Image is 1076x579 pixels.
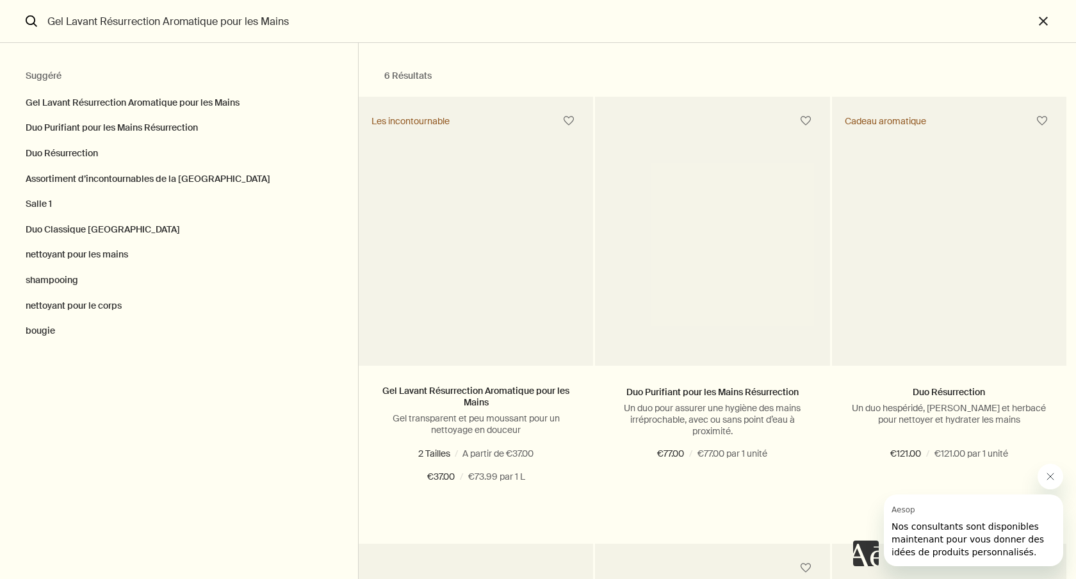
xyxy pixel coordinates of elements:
[371,115,450,127] div: Les incontournable
[514,448,553,459] span: 500 mL
[468,469,525,485] span: €73.99 par 1 L
[614,402,810,437] p: Un duo pour assurer une hygiène des mains irréprochable, avec ou sans point d’eau à proximité.
[926,446,929,462] span: /
[657,446,684,462] span: €77.00
[26,69,332,84] h2: Suggéré
[1031,110,1054,133] button: Placer sur l'étagère
[460,469,463,485] span: /
[851,402,1047,425] p: Un duo hespéridé, [PERSON_NAME] et herbacé pour nettoyer et hydrater les mains
[384,69,845,84] h2: 6 Résultats
[794,110,817,133] button: Placer sur l'étagère
[626,386,799,398] a: Duo Purifiant pour les Mains Résurrection
[408,448,489,459] span: Recharge 500 mL
[845,115,926,127] div: Cadeau aromatique
[853,464,1063,566] div: Aesop says "Nos consultants sont disponibles maintenant pour vous donner des idées de produits pe...
[697,446,767,462] span: €77.00 par 1 unité
[934,446,1008,462] span: €121.00 par 1 unité
[557,110,580,133] button: Placer sur l'étagère
[378,385,574,408] a: Gel Lavant Résurrection Aromatique pour les Mains
[689,446,692,462] span: /
[884,494,1063,566] iframe: Message from Aesop
[913,386,985,398] a: Duo Résurrection
[1038,464,1063,489] iframe: Close message from Aesop
[853,541,879,566] iframe: no content
[427,469,455,485] span: €37.00
[378,412,574,436] p: Gel transparent et peu moussant pour un nettoyage en douceur
[890,446,921,462] span: €121.00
